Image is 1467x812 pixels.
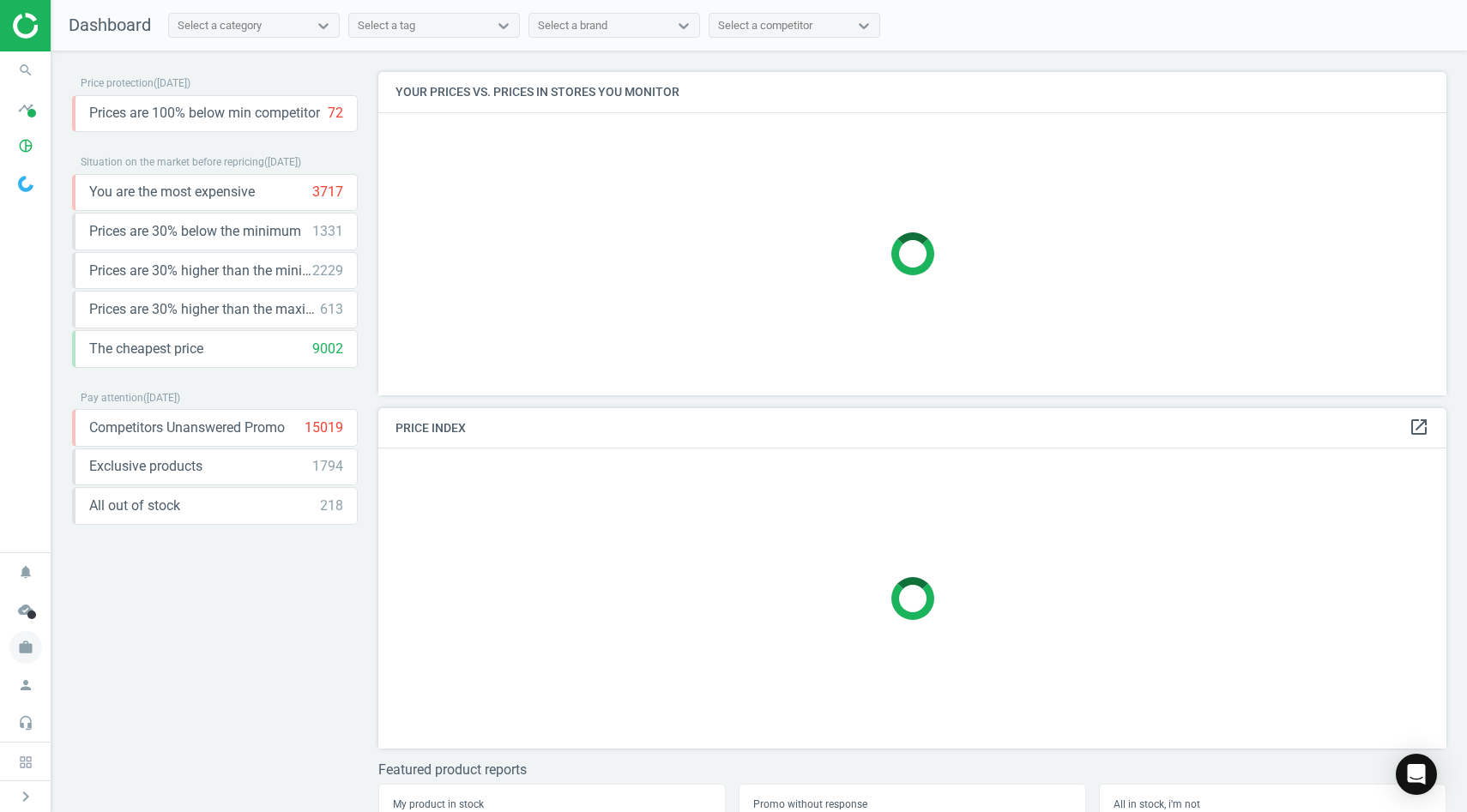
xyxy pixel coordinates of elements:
div: 613 [320,300,343,319]
div: Select a brand [538,18,607,33]
h5: My product in stock [393,798,711,810]
div: Select a tag [358,18,415,33]
span: Pay attention [81,392,143,404]
div: 72 [328,104,343,123]
span: Prices are 30% higher than the maximal [89,300,320,319]
i: headset_mic [9,707,42,739]
span: Price protection [81,77,154,89]
i: search [9,54,42,87]
h3: Featured product reports [378,761,1446,778]
span: All out of stock [89,496,180,515]
div: 15019 [305,418,343,437]
div: 1794 [312,457,343,476]
span: The cheapest price [89,340,203,358]
h5: Promo without response [753,798,1072,810]
div: Select a category [178,18,262,33]
i: cloud_done [9,593,42,626]
span: ( [DATE] ) [154,77,190,89]
i: pie_chart_outlined [9,129,42,162]
img: wGWNvw8QSZomAAAAABJRU5ErkJggg== [18,176,33,192]
span: Prices are 100% below min competitor [89,104,320,123]
h5: All in stock, i'm not [1114,798,1432,810]
div: 1331 [312,222,343,241]
i: open_in_new [1409,417,1429,437]
i: timeline [9,92,42,124]
i: chevron_right [15,786,36,807]
span: Dashboard [69,15,151,35]
h4: Price Index [378,408,1446,448]
h4: Your prices vs. prices in stores you monitor [378,72,1446,112]
a: open_in_new [1409,417,1429,439]
span: Prices are 30% below the minimum [89,222,301,241]
span: Prices are 30% higher than the minimum [89,262,312,280]
div: Select a competitor [718,18,812,33]
i: work [9,631,42,664]
div: 218 [320,496,343,515]
span: ( [DATE] ) [143,392,180,404]
span: Situation on the market before repricing [81,156,264,168]
span: You are the most expensive [89,183,255,201]
img: ajHJNr6hYgQAAAAASUVORK5CYII= [13,13,135,39]
div: 3717 [312,183,343,201]
button: chevron_right [4,785,47,808]
i: notifications [9,556,42,588]
div: Open Intercom Messenger [1396,754,1437,795]
div: 2229 [312,262,343,280]
span: ( [DATE] ) [264,156,301,168]
div: 9002 [312,340,343,358]
i: person [9,669,42,701]
span: Competitors Unanswered Promo [89,418,285,437]
span: Exclusive products [89,457,202,476]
